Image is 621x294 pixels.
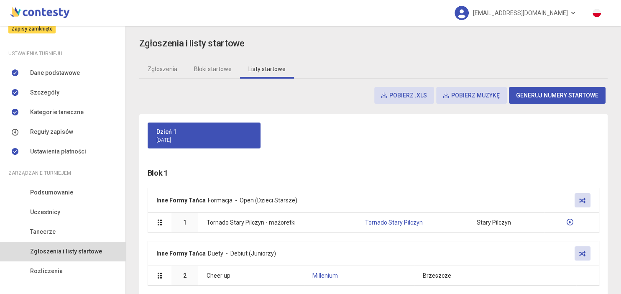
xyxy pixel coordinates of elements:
[240,59,294,79] a: Listy startowe
[208,250,276,257] span: Duety - Debiut (Juniorzy)
[414,266,532,285] td: Brzeszcze
[207,271,296,280] span: Cheer up
[8,169,71,178] span: Zarządzanie turniejem
[30,107,84,117] span: Kategorie taneczne
[156,127,252,136] p: Dzień 1
[436,87,507,104] button: Pobierz muzykę
[30,68,80,77] span: Dane podstawowe
[30,127,73,136] span: Reguły zapisów
[30,266,63,276] span: Rozliczenia
[468,212,544,232] td: Stary Pilczyn
[156,250,206,257] strong: Inne Formy Tańca
[30,227,56,236] span: Tancerze
[8,24,56,33] span: Zapisy zamknięte
[30,188,73,197] span: Podsumowanie
[312,272,338,279] a: Millenium
[148,169,168,177] span: Blok 1
[30,207,60,217] span: Uczestnicy
[186,59,240,79] a: Bloki startowe
[156,136,252,144] p: [DATE]
[208,197,297,204] span: Formacja - Open (Dzieci Starsze)
[509,87,606,104] button: Generuj numery startowe
[12,129,18,136] img: number-4
[156,197,206,204] strong: Inne Formy Tańca
[139,59,186,79] a: Zgłoszenia
[443,92,500,99] span: Pobierz muzykę
[183,219,187,226] span: 1
[30,247,102,256] span: Zgłoszenia i listy startowe
[139,36,608,51] app-title: sidebar.management.starting-list
[374,87,434,104] button: Pobierz .xls
[473,4,568,22] span: [EMAIL_ADDRESS][DOMAIN_NAME]
[365,219,423,226] a: Tornado Stary Pilczyn
[8,49,117,58] div: Ustawienia turnieju
[30,147,86,156] span: Ustawienia płatności
[183,272,187,279] span: 2
[30,88,59,97] span: Szczegóły
[139,36,245,51] h3: Zgłoszenia i listy startowe
[207,218,348,227] span: Tornado Stary Pilczyn - mażoretki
